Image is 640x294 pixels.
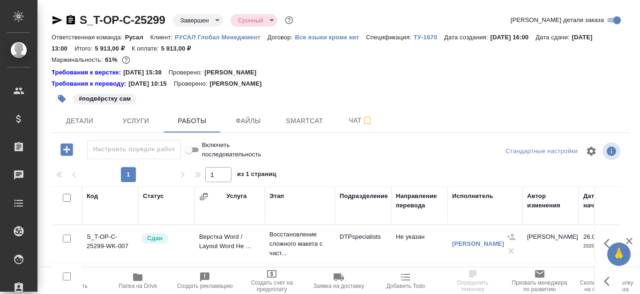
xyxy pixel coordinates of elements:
span: Настроить таблицу [580,140,603,162]
span: Файлы [226,115,271,127]
p: [DATE] 16:00 [491,34,536,41]
p: ТУ-1670 [414,34,444,41]
p: Проверено: [174,79,210,88]
button: Создать рекламацию [171,268,238,294]
button: Определить тематику [439,268,506,294]
p: К оплате: [132,45,161,52]
p: Клиент: [150,34,175,41]
p: Все языки кроме кит [295,34,366,41]
button: Призвать менеджера по развитию [506,268,573,294]
span: Детали [57,115,102,127]
div: Завершен [173,14,223,27]
span: [PERSON_NAME] детали заказа [511,15,604,25]
td: S_T-OP-C-25299-WK-007 [82,228,138,260]
span: Smartcat [282,115,327,127]
div: split button [503,144,580,159]
span: 🙏 [611,244,627,264]
button: 1929.66 RUB; [120,54,132,66]
div: Исполнитель [452,191,493,201]
button: Папка на Drive [104,268,171,294]
div: Нажми, чтобы открыть папку с инструкцией [52,79,128,88]
p: Маржинальность: [52,56,105,63]
div: Направление перевода [396,191,443,210]
a: S_T-OP-C-25299 [80,14,165,26]
button: Добавить Todo [372,268,439,294]
button: Доп статусы указывают на важность/срочность заказа [283,14,295,26]
button: Заявка на доставку [305,268,372,294]
div: Подразделение [340,191,388,201]
button: Сгруппировать [199,192,208,201]
span: Посмотреть информацию [603,142,622,160]
button: Завершен [178,16,212,24]
div: Дата начала [583,191,621,210]
div: Статус [143,191,164,201]
p: Договор: [268,34,295,41]
div: Услуга [226,191,246,201]
p: Итого: [74,45,95,52]
p: [PERSON_NAME] [204,68,263,77]
a: Требования к переводу: [52,79,128,88]
div: Код [87,191,98,201]
button: Срочный [235,16,266,24]
button: Пересчитать [37,268,104,294]
p: 5 913,00 ₽ [161,45,198,52]
td: Не указан [391,228,447,260]
span: Определить тематику [445,279,500,293]
a: РУСАЛ Глобал Менеджмент [175,33,268,41]
a: Все языки кроме кит [295,33,366,41]
p: #подвёрстку сам [79,94,131,103]
span: Включить последовательность [202,140,261,159]
p: Дата создания: [444,34,490,41]
button: Здесь прячутся важные кнопки [598,232,621,255]
span: Создать счет на предоплату [244,279,300,293]
p: [PERSON_NAME] [209,79,268,88]
span: Скопировать ссылку на оценку заказа [579,279,634,293]
p: Восстановление сложного макета с част... [269,230,330,258]
p: 2025 [583,242,621,251]
p: РУСАЛ Глобал Менеджмент [175,34,268,41]
td: [PERSON_NAME] [522,228,579,260]
div: Автор изменения [527,191,574,210]
span: Работы [170,115,215,127]
span: Добавить Todo [387,283,425,289]
div: Этап [269,191,284,201]
div: Нажми, чтобы открыть папку с инструкцией [52,68,123,77]
a: ТУ-1670 [414,33,444,41]
button: Скопировать ссылку для ЯМессенджера [52,15,63,26]
p: 5 913,00 ₽ [95,45,132,52]
span: Папка на Drive [119,283,157,289]
button: 🙏 [607,243,631,266]
span: подвёрстку сам [72,94,137,102]
p: 26.09, [583,233,601,240]
p: Сдан [147,234,163,243]
button: Добавить работу [54,140,80,159]
p: Проверено: [169,68,205,77]
p: [DATE] 15:38 [123,68,169,77]
span: из 1 страниц [237,169,276,182]
span: Заявка на доставку [313,283,364,289]
td: Верстка Word / Layout Word Не ... [194,228,265,260]
p: Спецификация: [366,34,413,41]
span: Услуги [113,115,158,127]
svg: Подписаться [362,115,373,126]
button: Скопировать ссылку на оценку заказа [573,268,640,294]
p: Ответственная команда: [52,34,125,41]
a: [PERSON_NAME] [452,240,504,247]
button: Добавить тэг [52,88,72,109]
div: Менеджер проверил работу исполнителя, передает ее на следующий этап [141,232,190,245]
p: [DATE] 10:15 [128,79,174,88]
p: 61% [105,56,119,63]
p: Дата сдачи: [536,34,572,41]
button: Скопировать ссылку [65,15,76,26]
p: Русал [125,34,150,41]
div: Завершен [231,14,277,27]
span: Призвать менеджера по развитию [512,279,567,293]
span: Чат [338,115,383,126]
td: DTPspecialists [335,228,391,260]
button: Создать счет на предоплату [238,268,305,294]
a: Требования к верстке: [52,68,123,77]
span: Создать рекламацию [177,283,233,289]
button: Здесь прячутся важные кнопки [598,270,621,293]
